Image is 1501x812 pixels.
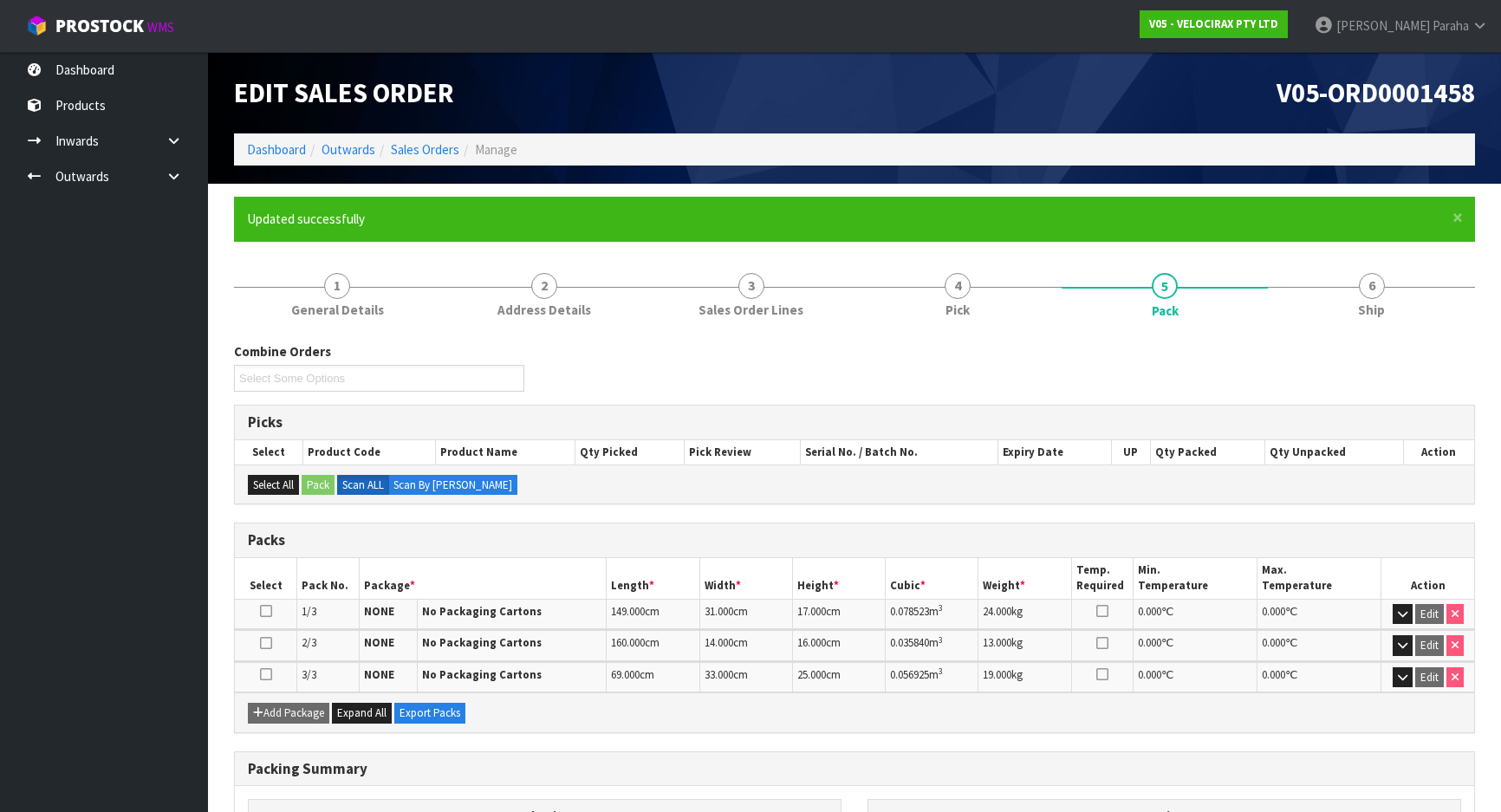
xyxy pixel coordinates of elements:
[978,558,1071,599] th: Weight
[1265,440,1404,464] th: Qty Unpacked
[248,532,1461,549] h3: Packs
[1149,16,1278,31] strong: V05 - VELOCIRAX PTY LTD
[337,475,389,496] label: Scan ALL
[792,630,885,660] td: cm
[945,273,971,299] span: 4
[302,667,316,682] span: 3/3
[324,273,350,299] span: 1
[248,703,329,724] button: Add Package
[886,662,978,692] td: m
[337,705,387,720] span: Expand All
[1262,667,1285,682] span: 0.000
[291,301,384,319] span: General Details
[738,273,764,299] span: 3
[1138,667,1161,682] span: 0.000
[1359,273,1385,299] span: 6
[1134,630,1257,660] td: ℃
[1358,301,1385,319] span: Ship
[699,558,792,599] th: Width
[1433,17,1469,34] span: Paraha
[890,635,929,650] span: 0.035840
[1152,273,1178,299] span: 5
[302,604,316,619] span: 1/3
[1415,604,1444,625] button: Edit
[607,630,699,660] td: cm
[997,440,1111,464] th: Expiry Date
[1336,17,1430,34] span: [PERSON_NAME]
[394,703,465,724] button: Export Packs
[1381,558,1474,599] th: Action
[1415,635,1444,656] button: Edit
[248,475,299,496] button: Select All
[983,635,1011,650] span: 13.000
[886,599,978,629] td: m
[699,599,792,629] td: cm
[939,602,943,614] sup: 3
[699,301,803,319] span: Sales Order Lines
[422,667,542,682] strong: No Packaging Cartons
[248,414,1461,431] h3: Picks
[699,662,792,692] td: cm
[1262,635,1285,650] span: 0.000
[1152,302,1179,320] span: Pack
[685,440,801,464] th: Pick Review
[422,604,542,619] strong: No Packaging Cartons
[364,604,394,619] strong: NONE
[983,604,1011,619] span: 24.000
[1257,558,1381,599] th: Max. Temperature
[1134,662,1257,692] td: ℃
[792,558,885,599] th: Height
[234,342,331,361] label: Combine Orders
[801,440,998,464] th: Serial No. / Batch No.
[1277,76,1475,109] span: V05-ORD0001458
[792,662,885,692] td: cm
[322,141,375,158] a: Outwards
[705,604,733,619] span: 31.000
[1071,558,1134,599] th: Temp. Required
[792,599,885,629] td: cm
[1138,635,1161,650] span: 0.000
[607,662,699,692] td: cm
[1134,599,1257,629] td: ℃
[1415,667,1444,688] button: Edit
[234,76,454,109] span: Edit Sales Order
[531,273,557,299] span: 2
[797,635,826,650] span: 16.000
[422,635,542,650] strong: No Packaging Cartons
[302,635,316,650] span: 2/3
[978,630,1071,660] td: kg
[1257,662,1381,692] td: ℃
[705,667,733,682] span: 33.000
[147,19,174,36] small: WMS
[890,604,929,619] span: 0.078523
[945,301,970,319] span: Pick
[575,440,685,464] th: Qty Picked
[611,635,645,650] span: 160.000
[699,630,792,660] td: cm
[297,558,360,599] th: Pack No.
[497,301,591,319] span: Address Details
[388,475,517,496] label: Scan By [PERSON_NAME]
[55,15,144,37] span: ProStock
[391,141,459,158] a: Sales Orders
[1257,599,1381,629] td: ℃
[26,15,48,36] img: cube-alt.png
[983,667,1011,682] span: 19.000
[978,662,1071,692] td: kg
[797,667,826,682] span: 25.000
[359,558,607,599] th: Package
[607,558,699,599] th: Length
[939,634,943,646] sup: 3
[1138,604,1161,619] span: 0.000
[1134,558,1257,599] th: Min. Temperature
[235,558,297,599] th: Select
[248,761,1461,777] h3: Packing Summary
[247,141,306,158] a: Dashboard
[886,630,978,660] td: m
[1111,440,1150,464] th: UP
[302,475,335,496] button: Pack
[1150,440,1264,464] th: Qty Packed
[797,604,826,619] span: 17.000
[332,703,392,724] button: Expand All
[1257,630,1381,660] td: ℃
